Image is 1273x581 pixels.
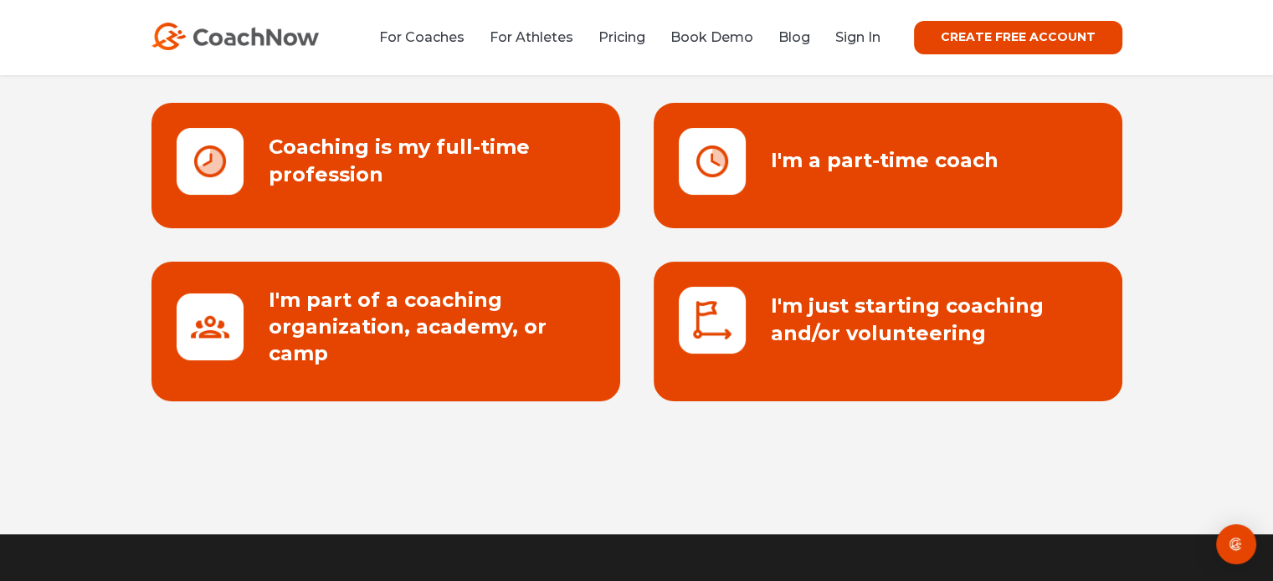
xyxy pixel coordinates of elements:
a: Blog [778,29,810,45]
a: For Athletes [490,29,573,45]
a: CREATE FREE ACCOUNT [914,21,1122,54]
a: Pricing [598,29,645,45]
a: Book Demo [670,29,753,45]
div: Open Intercom Messenger [1216,524,1256,564]
a: For Coaches [379,29,465,45]
a: Sign In [835,29,880,45]
img: CoachNow Logo [151,23,319,50]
